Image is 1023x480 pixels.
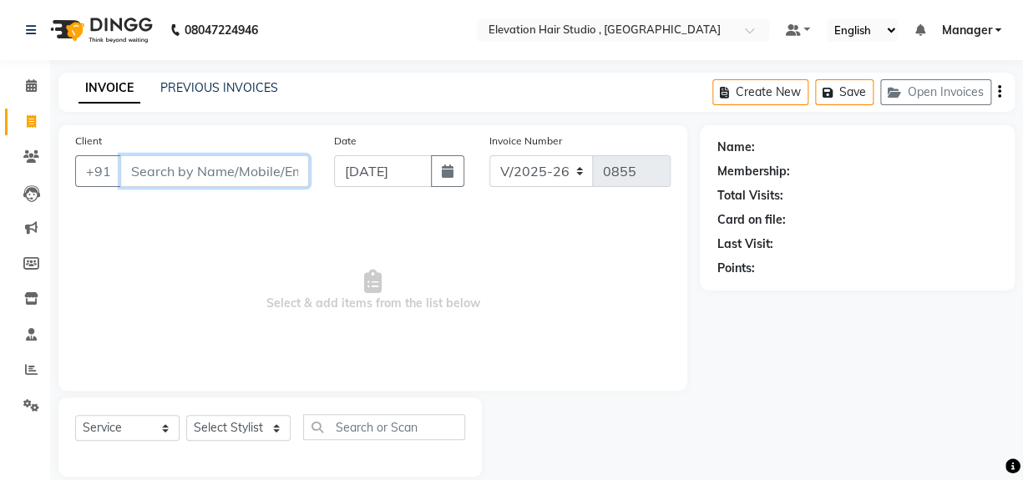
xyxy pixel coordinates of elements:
button: Open Invoices [880,79,991,105]
label: Date [334,134,357,149]
a: INVOICE [78,73,140,104]
div: Last Visit: [717,235,772,253]
a: PREVIOUS INVOICES [160,80,278,95]
div: Points: [717,260,754,277]
span: Manager [941,22,991,39]
button: +91 [75,155,122,187]
div: Membership: [717,163,789,180]
div: Total Visits: [717,187,782,205]
label: Client [75,134,102,149]
div: Name: [717,139,754,156]
button: Save [815,79,874,105]
input: Search or Scan [303,414,465,440]
label: Invoice Number [489,134,562,149]
div: Card on file: [717,211,785,229]
img: logo [43,7,157,53]
input: Search by Name/Mobile/Email/Code [120,155,309,187]
button: Create New [712,79,808,105]
b: 08047224946 [184,7,257,53]
span: Select & add items from the list below [75,207,671,374]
